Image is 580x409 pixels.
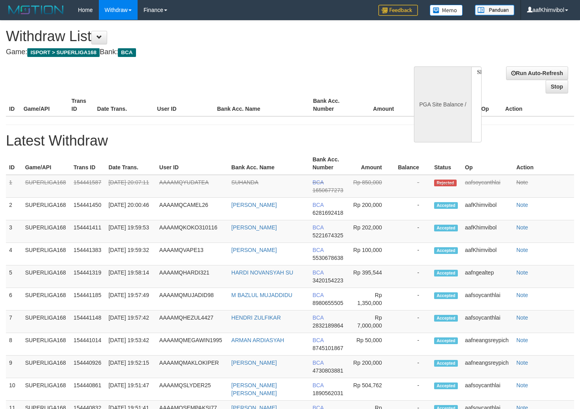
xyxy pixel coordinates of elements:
[20,94,68,116] th: Game/API
[434,270,458,276] span: Accepted
[94,94,154,116] th: Date Trans.
[27,48,100,57] span: ISPORT > SUPERLIGA168
[516,179,528,186] a: Note
[231,269,293,276] a: HARDI NOVANSYAH SU
[312,322,343,329] span: 2832189864
[414,66,471,142] div: PGA Site Balance /
[6,152,22,175] th: ID
[231,337,284,343] a: ARMAN ARDIASYAH
[22,311,70,333] td: SUPERLIGA168
[22,333,70,356] td: SUPERLIGA168
[478,94,502,116] th: Op
[394,220,431,243] td: -
[350,220,394,243] td: Rp 202,000
[312,210,343,216] span: 6281692418
[231,224,277,231] a: [PERSON_NAME]
[6,94,20,116] th: ID
[70,175,105,198] td: 154441587
[105,198,156,220] td: [DATE] 20:00:46
[358,94,406,116] th: Amount
[312,382,323,388] span: BCA
[350,152,394,175] th: Amount
[462,220,513,243] td: aafKhimvibol
[105,333,156,356] td: [DATE] 19:53:42
[312,360,323,366] span: BCA
[516,382,528,388] a: Note
[105,378,156,401] td: [DATE] 19:51:47
[156,220,228,243] td: AAAAMQKOKO310116
[462,265,513,288] td: aafngealtep
[516,337,528,343] a: Note
[350,356,394,378] td: Rp 200,000
[516,292,528,298] a: Note
[430,5,463,16] img: Button%20Memo.svg
[394,243,431,265] td: -
[156,311,228,333] td: AAAAMQHEZUL4427
[312,390,343,396] span: 1890562031
[506,66,568,80] a: Run Auto-Refresh
[462,198,513,220] td: aafKhimvibol
[231,360,277,366] a: [PERSON_NAME]
[70,333,105,356] td: 154441014
[22,175,70,198] td: SUPERLIGA168
[462,288,513,311] td: aafsoycanthlai
[312,187,343,193] span: 1650677273
[70,152,105,175] th: Trans ID
[70,311,105,333] td: 154441148
[70,198,105,220] td: 154441450
[231,247,277,253] a: [PERSON_NAME]
[70,378,105,401] td: 154440861
[118,48,136,57] span: BCA
[312,367,343,374] span: 4730803881
[22,288,70,311] td: SUPERLIGA168
[70,220,105,243] td: 154441411
[462,311,513,333] td: aafsoycanthlai
[462,378,513,401] td: aafsoycanthlai
[231,179,258,186] a: SUHANDA
[22,265,70,288] td: SUPERLIGA168
[350,311,394,333] td: Rp 7,000,000
[546,80,568,93] a: Stop
[214,94,310,116] th: Bank Acc. Name
[394,356,431,378] td: -
[156,265,228,288] td: AAAAMQHARDI321
[156,243,228,265] td: AAAAMQVAPE13
[22,243,70,265] td: SUPERLIGA168
[22,378,70,401] td: SUPERLIGA168
[312,292,323,298] span: BCA
[462,243,513,265] td: aafKhimvibol
[310,94,358,116] th: Bank Acc. Number
[156,356,228,378] td: AAAAMQMAKLOKIPER
[6,28,379,44] h1: Withdraw List
[228,152,309,175] th: Bank Acc. Name
[312,224,323,231] span: BCA
[394,378,431,401] td: -
[105,220,156,243] td: [DATE] 19:59:53
[231,382,277,396] a: [PERSON_NAME] [PERSON_NAME]
[105,152,156,175] th: Date Trans.
[350,198,394,220] td: Rp 200,000
[516,224,528,231] a: Note
[516,269,528,276] a: Note
[434,180,456,186] span: Rejected
[434,382,458,389] span: Accepted
[231,292,292,298] a: M BAZLUL MUJADDIDU
[6,220,22,243] td: 3
[434,315,458,322] span: Accepted
[312,345,343,351] span: 8745101867
[105,175,156,198] td: [DATE] 20:07:11
[312,337,323,343] span: BCA
[513,152,574,175] th: Action
[312,179,323,186] span: BCA
[434,360,458,367] span: Accepted
[70,356,105,378] td: 154440926
[156,175,228,198] td: AAAAMQYUDATEA
[22,220,70,243] td: SUPERLIGA168
[22,356,70,378] td: SUPERLIGA168
[516,247,528,253] a: Note
[6,265,22,288] td: 5
[394,152,431,175] th: Balance
[434,247,458,254] span: Accepted
[312,269,323,276] span: BCA
[105,356,156,378] td: [DATE] 19:52:15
